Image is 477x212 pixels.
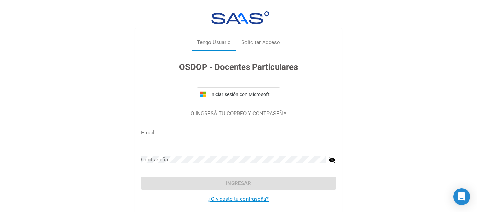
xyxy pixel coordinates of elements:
[208,196,269,202] a: ¿Olvidaste tu contraseña?
[141,110,336,118] p: O INGRESÁ TU CORREO Y CONTRASEÑA
[226,180,251,187] span: Ingresar
[329,156,336,164] mat-icon: visibility_off
[141,61,336,73] h3: OSDOP - Docentes Particulares
[453,188,470,205] div: Open Intercom Messenger
[241,38,280,46] div: Solicitar Acceso
[197,87,280,101] button: Iniciar sesión con Microsoft
[141,177,336,190] button: Ingresar
[209,92,277,97] span: Iniciar sesión con Microsoft
[197,38,231,46] div: Tengo Usuario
